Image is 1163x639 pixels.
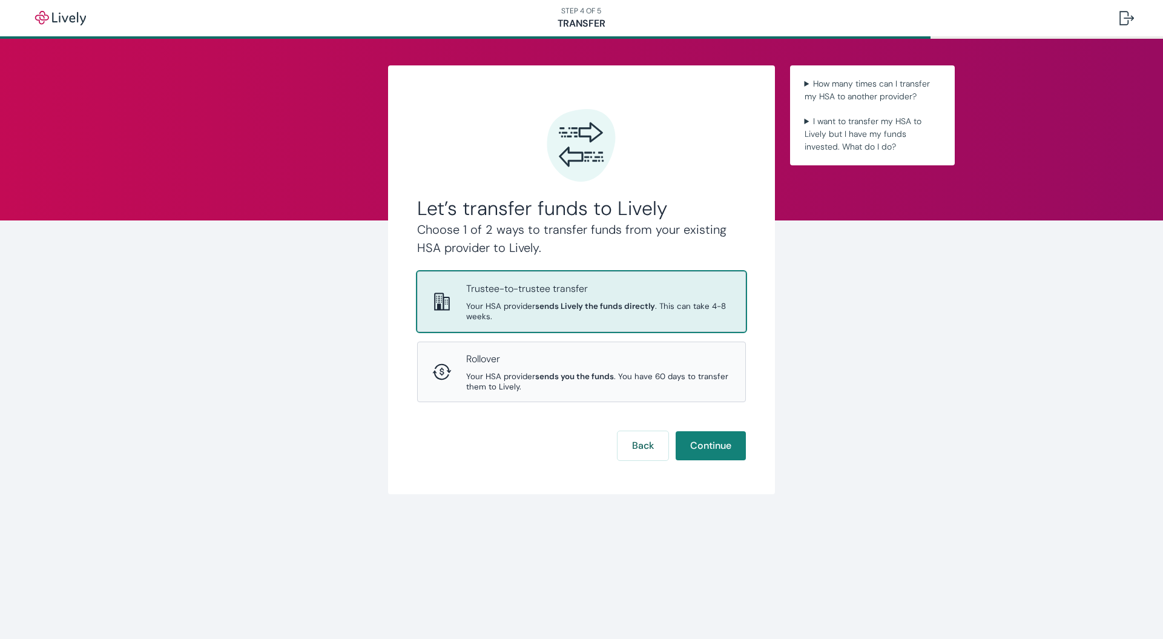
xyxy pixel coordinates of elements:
button: Trustee-to-trusteeTrustee-to-trustee transferYour HSA providersends Lively the funds directly. Th... [418,272,746,331]
summary: I want to transfer my HSA to Lively but I have my funds invested. What do I do? [800,113,945,156]
h4: Choose 1 of 2 ways to transfer funds from your existing HSA provider to Lively. [417,220,746,257]
button: Log out [1110,4,1144,33]
summary: How many times can I transfer my HSA to another provider? [800,75,945,105]
p: Rollover [466,352,731,366]
svg: Trustee-to-trustee [432,292,452,311]
button: Back [618,431,668,460]
button: Continue [676,431,746,460]
strong: sends Lively the funds directly [535,301,655,311]
span: Your HSA provider . You have 60 days to transfer them to Lively. [466,371,731,392]
svg: Rollover [432,362,452,382]
h2: Let’s transfer funds to Lively [417,196,746,220]
p: Trustee-to-trustee transfer [466,282,731,296]
span: Your HSA provider . This can take 4-8 weeks. [466,301,731,322]
strong: sends you the funds [535,371,614,382]
img: Lively [27,11,94,25]
button: RolloverRolloverYour HSA providersends you the funds. You have 60 days to transfer them to Lively. [418,342,746,402]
